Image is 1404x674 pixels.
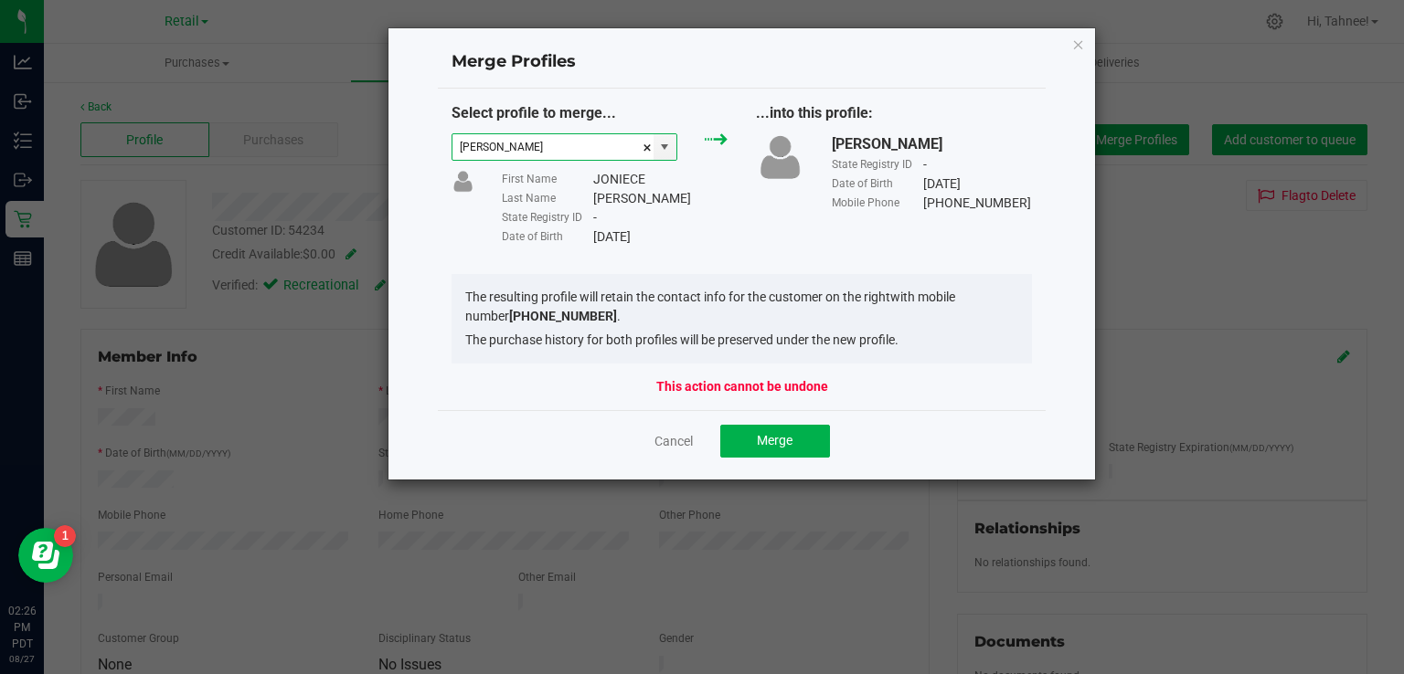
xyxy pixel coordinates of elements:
strong: [PHONE_NUMBER] [509,309,617,323]
div: Mobile Phone [832,195,923,211]
strong: This action cannot be undone [656,377,828,396]
iframe: Resource center unread badge [54,525,76,547]
li: The purchase history for both profiles will be preserved under the new profile. [465,331,1019,350]
div: [DATE] [923,174,961,194]
h4: Merge Profiles [452,50,1033,74]
img: green_arrow.svg [705,133,728,145]
div: State Registry ID [502,209,593,226]
div: Last Name [502,190,593,206]
div: Date of Birth [832,175,923,192]
span: Select profile to merge... [452,104,616,121]
div: [PERSON_NAME] [593,189,691,208]
span: Merge [757,433,792,448]
span: clear [642,134,653,162]
img: user-icon.png [756,133,804,181]
input: Type customer name to search [452,134,654,160]
div: [DATE] [593,227,631,247]
li: The resulting profile will retain the contact info for the customer on the right [465,288,1019,326]
div: - [593,208,597,227]
div: First Name [502,171,593,187]
div: [PHONE_NUMBER] [923,194,1031,213]
div: State Registry ID [832,156,923,173]
a: Cancel [654,432,693,450]
iframe: Resource center [18,528,73,583]
img: user-icon.png [452,170,474,193]
div: [PERSON_NAME] [832,133,942,155]
div: - [923,155,927,174]
div: Date of Birth [502,228,593,245]
span: with mobile number . [465,290,955,323]
button: Merge [720,425,830,458]
span: ...into this profile: [756,104,873,121]
div: JONIECE [593,170,645,189]
button: Close [1072,33,1085,55]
